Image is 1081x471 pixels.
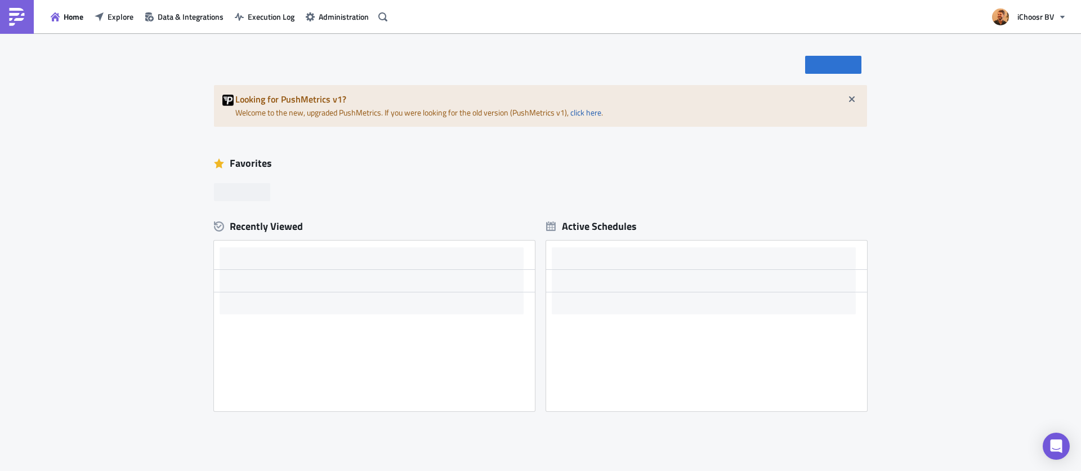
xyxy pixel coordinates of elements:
[214,155,867,172] div: Favorites
[89,8,139,25] button: Explore
[8,8,26,26] img: PushMetrics
[158,11,224,23] span: Data & Integrations
[546,220,637,233] div: Active Schedules
[991,7,1010,26] img: Avatar
[214,85,867,127] div: Welcome to the new, upgraded PushMetrics. If you were looking for the old version (PushMetrics v1...
[139,8,229,25] button: Data & Integrations
[64,11,83,23] span: Home
[108,11,133,23] span: Explore
[300,8,374,25] button: Administration
[319,11,369,23] span: Administration
[1017,11,1054,23] span: iChoosr BV
[1043,433,1070,460] div: Open Intercom Messenger
[985,5,1073,29] button: iChoosr BV
[45,8,89,25] button: Home
[229,8,300,25] button: Execution Log
[214,218,535,235] div: Recently Viewed
[570,106,601,118] a: click here
[235,95,859,104] h5: Looking for PushMetrics v1?
[248,11,294,23] span: Execution Log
